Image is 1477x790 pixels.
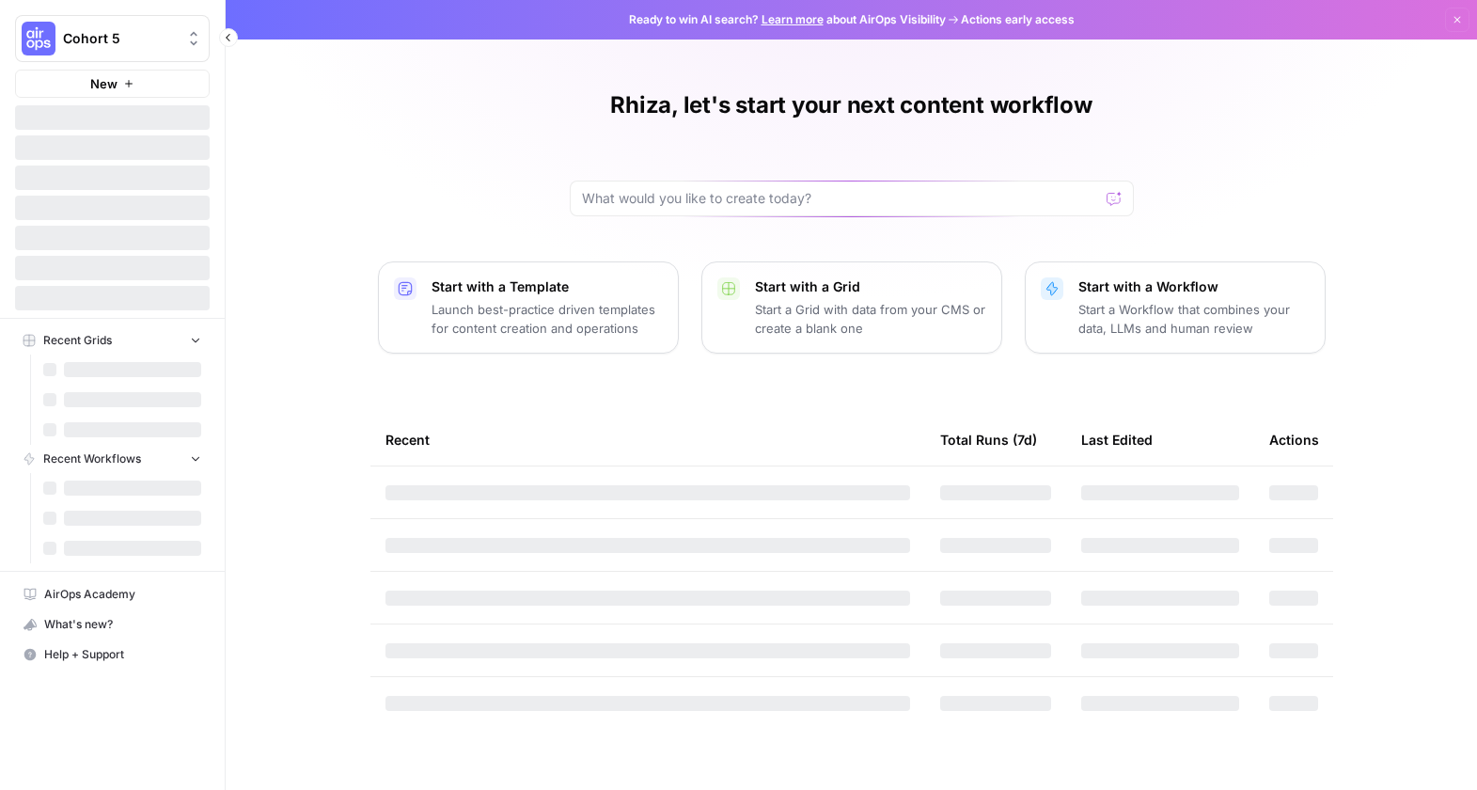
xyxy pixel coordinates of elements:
[961,11,1075,28] span: Actions early access
[755,300,986,338] p: Start a Grid with data from your CMS or create a blank one
[1269,414,1319,466] div: Actions
[15,15,210,62] button: Workspace: Cohort 5
[940,414,1037,466] div: Total Runs (7d)
[432,300,663,338] p: Launch best-practice driven templates for content creation and operations
[22,22,55,55] img: Cohort 5 Logo
[15,609,210,640] button: What's new?
[15,579,210,609] a: AirOps Academy
[610,90,1092,120] h1: Rhiza, let's start your next content workflow
[15,640,210,670] button: Help + Support
[43,450,141,467] span: Recent Workflows
[90,74,118,93] span: New
[432,277,663,296] p: Start with a Template
[44,586,201,603] span: AirOps Academy
[1078,300,1310,338] p: Start a Workflow that combines your data, LLMs and human review
[15,70,210,98] button: New
[15,445,210,473] button: Recent Workflows
[378,261,679,354] button: Start with a TemplateLaunch best-practice driven templates for content creation and operations
[16,610,209,639] div: What's new?
[755,277,986,296] p: Start with a Grid
[629,11,946,28] span: Ready to win AI search? about AirOps Visibility
[582,189,1099,208] input: What would you like to create today?
[1025,261,1326,354] button: Start with a WorkflowStart a Workflow that combines your data, LLMs and human review
[1081,414,1153,466] div: Last Edited
[43,332,112,349] span: Recent Grids
[63,29,177,48] span: Cohort 5
[1078,277,1310,296] p: Start with a Workflow
[44,646,201,663] span: Help + Support
[701,261,1002,354] button: Start with a GridStart a Grid with data from your CMS or create a blank one
[762,12,824,26] a: Learn more
[15,326,210,355] button: Recent Grids
[385,414,910,466] div: Recent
